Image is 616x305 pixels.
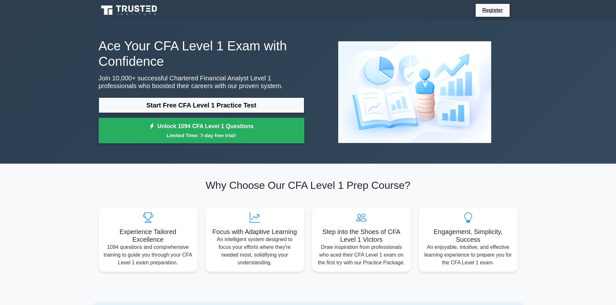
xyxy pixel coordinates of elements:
p: An enjoyable, intuitive, and effective learning experience to prepare you for the CFA Level 1 exam. [424,243,513,267]
h2: Why Choose Our CFA Level 1 Prep Course? [99,179,518,191]
h1: Ace Your CFA Level 1 Exam with Confidence [99,38,304,69]
a: Register [478,6,507,14]
small: Limited Time: 7-day free trial! [107,132,296,139]
a: Unlock 1094 CFA Level 1 QuestionsLimited Time: 7-day free trial! [99,118,304,144]
p: Join 10,000+ successful Chartered Financial Analyst Level 1 professionals who boosted their caree... [99,74,304,90]
h5: Experience Tailored Excellence [104,228,192,243]
h5: Step into the Shoes of CFA Level 1 Victors [317,228,406,243]
h5: Focus with Adaptive Learning [211,228,299,236]
p: Draw inspiration from professionals who aced their CFA Level 1 exam on the first try with our Pra... [317,243,406,267]
a: Start Free CFA Level 1 Practice Test [99,97,304,113]
h5: Engagement, Simplicity, Success [424,228,513,243]
p: 1094 questions and comprehensive training to guide you through your CFA Level 1 exam preparation. [104,243,192,267]
p: An intelligent system designed to focus your efforts where they're needed most, solidifying your ... [211,236,299,267]
img: Chartered Financial Analyst Level 1 Preview [333,36,496,148]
